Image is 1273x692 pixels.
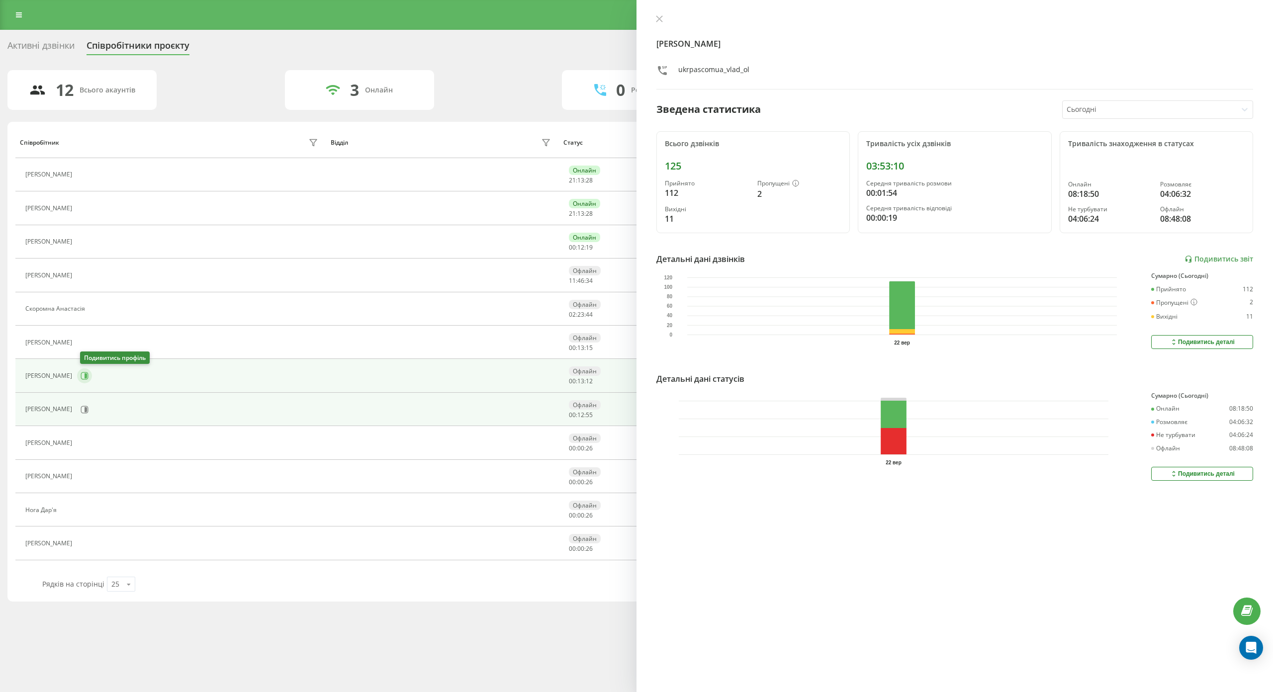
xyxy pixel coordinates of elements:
div: : : [569,445,593,452]
text: 22 вер [886,460,902,465]
div: Середня тривалість розмови [866,180,1043,187]
div: [PERSON_NAME] [25,406,75,413]
div: Розмовляють [631,86,679,94]
span: 34 [586,276,593,285]
div: : : [569,512,593,519]
span: 00 [569,444,576,452]
div: Офлайн [1160,206,1245,213]
div: Розмовляє [1160,181,1245,188]
div: 11 [1246,313,1253,320]
div: Подивитись профіль [80,351,150,364]
span: 00 [569,478,576,486]
div: 04:06:32 [1160,188,1245,200]
text: 22 вер [894,340,910,346]
text: 120 [664,275,672,280]
div: 2 [1250,299,1253,307]
div: 12 [56,81,74,99]
span: 26 [586,511,593,519]
div: 0 [616,81,625,99]
span: 00 [569,411,576,419]
a: Подивитись звіт [1184,255,1253,263]
div: : : [569,345,593,351]
div: Онлайн [365,86,393,94]
div: 08:18:50 [1229,405,1253,412]
span: 00 [577,478,584,486]
text: 100 [664,284,672,290]
div: : : [569,244,593,251]
div: : : [569,378,593,385]
button: Подивитись деталі [1151,335,1253,349]
span: 11 [569,276,576,285]
span: 00 [569,377,576,385]
div: : : [569,545,593,552]
div: Офлайн [569,467,601,477]
text: 80 [667,294,673,299]
span: 13 [577,209,584,218]
div: Не турбувати [1068,206,1153,213]
div: Подивитись деталі [1170,338,1235,346]
div: [PERSON_NAME] [25,339,75,346]
span: 28 [586,176,593,184]
div: : : [569,412,593,419]
span: 26 [586,544,593,553]
div: 08:48:08 [1229,445,1253,452]
div: Офлайн [569,400,601,410]
div: Відділ [331,139,348,146]
span: 00 [569,511,576,519]
div: Онлайн [1068,181,1153,188]
span: 12 [577,243,584,252]
div: : : [569,479,593,486]
div: Детальні дані статусів [656,373,744,385]
div: Пропущені [757,180,842,188]
text: 20 [667,323,673,328]
span: 13 [577,377,584,385]
div: Зведена статистика [656,102,761,117]
div: 04:06:32 [1229,419,1253,426]
span: 12 [577,411,584,419]
span: 13 [577,344,584,352]
div: 04:06:24 [1068,213,1153,225]
div: Статус [563,139,583,146]
div: Співробітник [20,139,59,146]
div: Онлайн [569,166,600,175]
span: 00 [569,344,576,352]
div: [PERSON_NAME] [25,238,75,245]
div: 04:06:24 [1229,432,1253,438]
div: Скоромна Анастасія [25,305,88,312]
div: Онлайн [1151,405,1180,412]
span: 46 [577,276,584,285]
span: 44 [586,310,593,319]
div: Офлайн [569,333,601,343]
div: [PERSON_NAME] [25,171,75,178]
span: 00 [577,444,584,452]
div: ukrpascomua_vlad_ol [678,65,749,79]
button: Подивитись деталі [1151,467,1253,481]
span: 12 [586,377,593,385]
div: : : [569,210,593,217]
div: Всього акаунтів [80,86,135,94]
div: Вихідні [665,206,749,213]
span: 00 [577,544,584,553]
text: 40 [667,313,673,319]
div: [PERSON_NAME] [25,473,75,480]
div: Всього дзвінків [665,140,841,148]
div: Подивитись деталі [1170,470,1235,478]
div: [PERSON_NAME] [25,540,75,547]
div: 00:01:54 [866,187,1043,199]
span: 21 [569,209,576,218]
span: 21 [569,176,576,184]
div: Офлайн [569,501,601,510]
span: 13 [577,176,584,184]
span: 26 [586,478,593,486]
div: Офлайн [569,534,601,543]
div: 2 [757,188,842,200]
span: 00 [577,511,584,519]
div: [PERSON_NAME] [25,372,75,379]
div: Open Intercom Messenger [1239,636,1263,660]
div: 08:18:50 [1068,188,1153,200]
span: 00 [569,243,576,252]
div: Прийнято [1151,286,1186,293]
div: Пропущені [1151,299,1197,307]
div: : : [569,277,593,284]
div: Офлайн [569,300,601,309]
